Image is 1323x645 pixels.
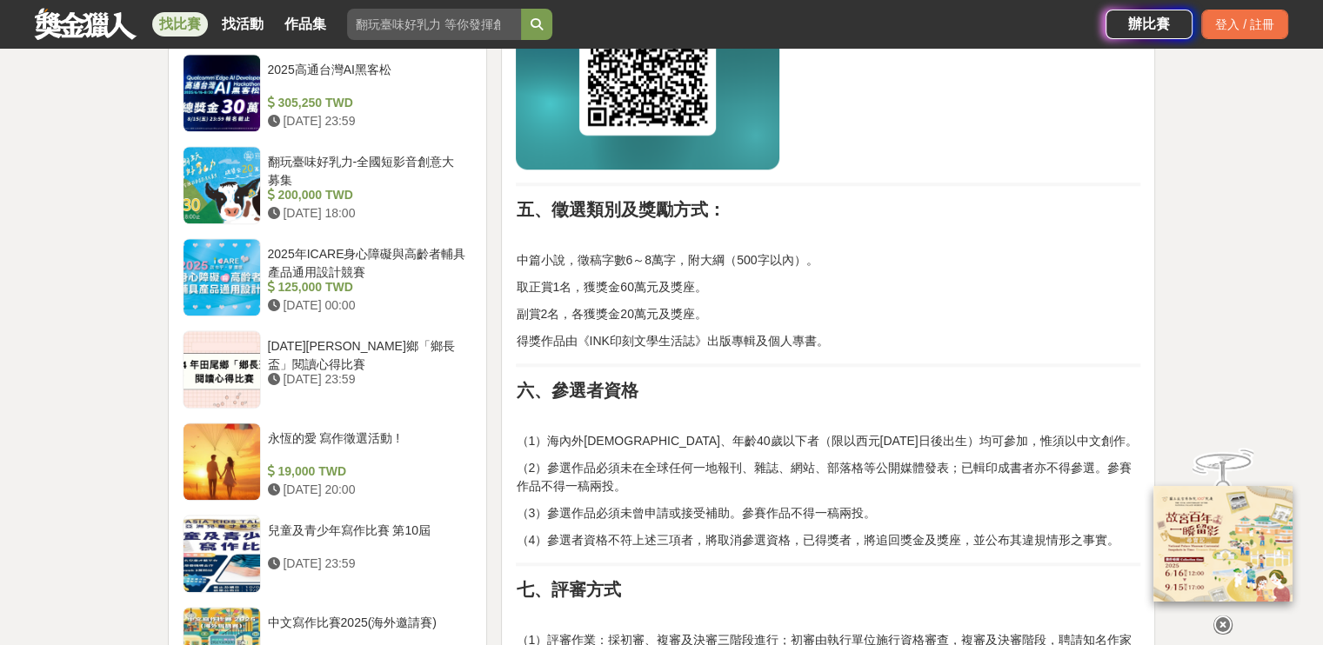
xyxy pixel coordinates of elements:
[268,370,466,389] div: [DATE] 23:59
[516,251,1140,269] p: 中篇小說，徵稿字數6～8萬字，附大綱（500字以內）。
[268,462,466,481] div: 19,000 TWD
[516,381,638,400] strong: 六、參選者資格
[183,422,473,501] a: 永恆的愛 寫作徵選活動 ! 19,000 TWD [DATE] 20:00
[516,531,1140,549] p: （4）參選者資格不符上述三項者，將取消參選資格，已得獎者，將追回獎金及獎座，並公布其違規情形之事實。
[268,112,466,130] div: [DATE] 23:59
[268,296,466,315] div: [DATE] 00:00
[516,504,1140,522] p: （3）參選作品必須未曾申請或接受補助。參賽作品不得一稿兩投。
[268,153,466,186] div: 翻玩臺味好乳力-全國短影音創意大募集
[268,61,466,94] div: 2025高通台灣AI黑客松
[277,12,333,37] a: 作品集
[183,238,473,316] a: 2025年ICARE身心障礙與高齡者輔具產品通用設計競賽 125,000 TWD [DATE] 00:00
[516,278,1140,296] p: 取正賞1名，獲獎金60萬元及獎座。
[268,555,466,573] div: [DATE] 23:59
[268,245,466,278] div: 2025年ICARE身心障礙與高齡者輔具產品通用設計競賽
[268,429,466,462] div: 永恆的愛 寫作徵選活動 !
[268,278,466,296] div: 125,000 TWD
[183,54,473,132] a: 2025高通台灣AI黑客松 305,250 TWD [DATE] 23:59
[215,12,271,37] a: 找活動
[268,337,466,370] div: [DATE][PERSON_NAME]鄉「鄉長盃」閱讀心得比賽
[516,305,1140,323] p: 副賞2名，各獲獎金20萬元及獎座。
[268,522,466,555] div: 兒童及青少年寫作比賽 第10屆
[268,94,466,112] div: 305,250 TWD
[516,332,1140,350] p: 得獎作品由《INK印刻文學生活誌》出版專輯及個人專書。
[516,432,1140,450] p: （1）海內外[DEMOGRAPHIC_DATA]、年齡40歲以下者（限以西元[DATE]日後出生）均可參加，惟須以中文創作。
[183,146,473,224] a: 翻玩臺味好乳力-全國短影音創意大募集 200,000 TWD [DATE] 18:00
[268,204,466,223] div: [DATE] 18:00
[1153,486,1293,602] img: 968ab78a-c8e5-4181-8f9d-94c24feca916.png
[516,200,725,219] strong: 五、徵選類別及獎勵方式：
[516,459,1140,495] p: （2）參選作品必須未在全球任何一地報刊、雜誌、網站、部落格等公開媒體發表；已輯印成書者亦不得參選。參賽作品不得一稿兩投。
[268,186,466,204] div: 200,000 TWD
[1106,10,1193,39] a: 辦比賽
[183,515,473,593] a: 兒童及青少年寫作比賽 第10屆 [DATE] 23:59
[1201,10,1288,39] div: 登入 / 註冊
[347,9,521,40] input: 翻玩臺味好乳力 等你發揮創意！
[268,481,466,499] div: [DATE] 20:00
[516,580,620,599] strong: 七、評審方式
[152,12,208,37] a: 找比賽
[183,330,473,409] a: [DATE][PERSON_NAME]鄉「鄉長盃」閱讀心得比賽 [DATE] 23:59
